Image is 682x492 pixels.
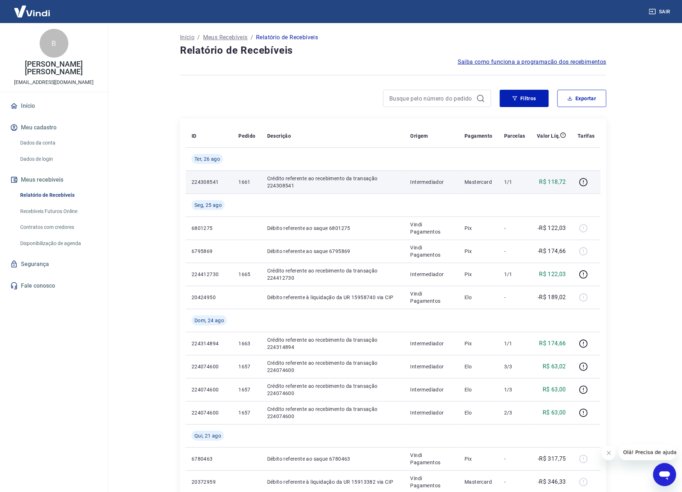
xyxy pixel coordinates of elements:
[9,278,99,294] a: Fale conosco
[500,90,549,107] button: Filtros
[17,188,99,203] a: Relatório de Recebíveis
[389,93,474,104] input: Busque pelo número do pedido
[504,478,525,486] p: -
[194,201,222,209] span: Seg, 25 ago
[465,340,493,347] p: Pix
[504,386,525,393] p: 1/3
[504,340,525,347] p: 1/1
[238,409,255,416] p: 1657
[410,363,453,370] p: Intermediador
[267,455,399,462] p: Débito referente ao saque 6780463
[539,178,566,186] p: R$ 118,72
[17,152,99,167] a: Dados de login
[410,271,453,278] p: Intermediador
[653,463,676,486] iframe: Botão para abrir a janela de mensagens
[458,58,606,66] span: Saiba como funciona a programação dos recebimentos
[194,432,221,439] span: Qui, 21 ago
[9,0,55,22] img: Vindi
[465,271,493,278] p: Pix
[267,294,399,301] p: Débito referente à liquidação da UR 15958740 via CIP
[40,29,68,58] div: B
[538,224,566,232] p: -R$ 122,03
[410,475,453,489] p: Vindi Pagamentos
[504,409,525,416] p: 2/3
[602,446,616,460] iframe: Fechar mensagem
[267,132,291,139] p: Descrição
[619,444,676,460] iframe: Mensagem da empresa
[578,132,595,139] p: Tarifas
[647,5,673,18] button: Sair
[504,132,525,139] p: Parcelas
[465,294,493,301] p: Elo
[192,409,227,416] p: 224074600
[539,270,566,279] p: R$ 122,03
[543,362,566,371] p: R$ 63,02
[410,290,453,305] p: Vindi Pagamentos
[9,172,99,188] button: Meus recebíveis
[194,155,220,163] span: Ter, 26 ago
[180,33,194,42] a: Início
[17,136,99,150] a: Dados da conta
[465,478,493,486] p: Mastercard
[238,132,255,139] p: Pedido
[192,178,227,186] p: 224308541
[238,178,255,186] p: 1661
[504,225,525,232] p: -
[465,409,493,416] p: Elo
[543,408,566,417] p: R$ 63,00
[410,409,453,416] p: Intermediador
[465,455,493,462] p: Pix
[9,256,99,272] a: Segurança
[557,90,606,107] button: Exportar
[410,340,453,347] p: Intermediador
[238,363,255,370] p: 1657
[537,132,560,139] p: Valor Líq.
[192,340,227,347] p: 224314894
[504,271,525,278] p: 1/1
[538,455,566,463] p: -R$ 317,75
[410,132,428,139] p: Origem
[203,33,248,42] a: Meus Recebíveis
[6,61,102,76] p: [PERSON_NAME] [PERSON_NAME]
[192,132,197,139] p: ID
[194,317,224,324] span: Dom, 24 ago
[504,248,525,255] p: -
[267,405,399,420] p: Crédito referente ao recebimento da transação 224074600
[17,220,99,235] a: Contratos com credores
[538,478,566,486] p: -R$ 346,33
[192,455,227,462] p: 6780463
[251,33,253,42] p: /
[267,225,399,232] p: Débito referente ao saque 6801275
[465,386,493,393] p: Elo
[17,204,99,219] a: Recebíveis Futuros Online
[192,271,227,278] p: 224412730
[197,33,200,42] p: /
[410,452,453,466] p: Vindi Pagamentos
[465,132,493,139] p: Pagamento
[180,43,606,58] h4: Relatório de Recebíveis
[192,248,227,255] p: 6795869
[267,359,399,374] p: Crédito referente ao recebimento da transação 224074600
[17,236,99,251] a: Disponibilização de agenda
[14,79,94,86] p: [EMAIL_ADDRESS][DOMAIN_NAME]
[504,294,525,301] p: -
[192,225,227,232] p: 6801275
[238,340,255,347] p: 1663
[192,386,227,393] p: 224074600
[256,33,318,42] p: Relatório de Recebíveis
[192,294,227,301] p: 20424950
[4,5,60,11] span: Olá! Precisa de ajuda?
[465,178,493,186] p: Mastercard
[410,221,453,235] p: Vindi Pagamentos
[267,175,399,189] p: Crédito referente ao recebimento da transação 224308541
[267,248,399,255] p: Débito referente ao saque 6795869
[465,248,493,255] p: Pix
[538,247,566,256] p: -R$ 174,66
[504,178,525,186] p: 1/1
[267,336,399,351] p: Crédito referente ao recebimento da transação 224314894
[410,178,453,186] p: Intermediador
[538,293,566,302] p: -R$ 189,02
[9,98,99,114] a: Início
